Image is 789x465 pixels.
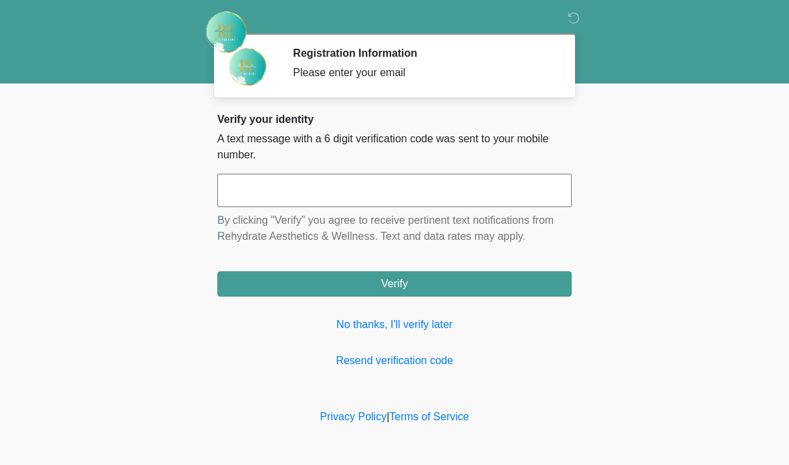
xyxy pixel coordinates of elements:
[227,47,267,87] img: Agent Avatar
[389,411,469,422] a: Terms of Service
[217,131,572,163] p: A text message with a 6 digit verification code was sent to your mobile number.
[217,113,572,126] h2: Verify your identity
[217,317,572,333] a: No thanks, I'll verify later
[293,65,552,81] div: Please enter your email
[204,10,248,54] img: Rehydrate Aesthetics & Wellness Logo
[217,353,572,369] a: Resend verification code
[320,411,387,422] a: Privacy Policy
[217,212,572,245] p: By clicking "Verify" you agree to receive pertinent text notifications from Rehydrate Aesthetics ...
[217,271,572,297] button: Verify
[386,411,389,422] a: |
